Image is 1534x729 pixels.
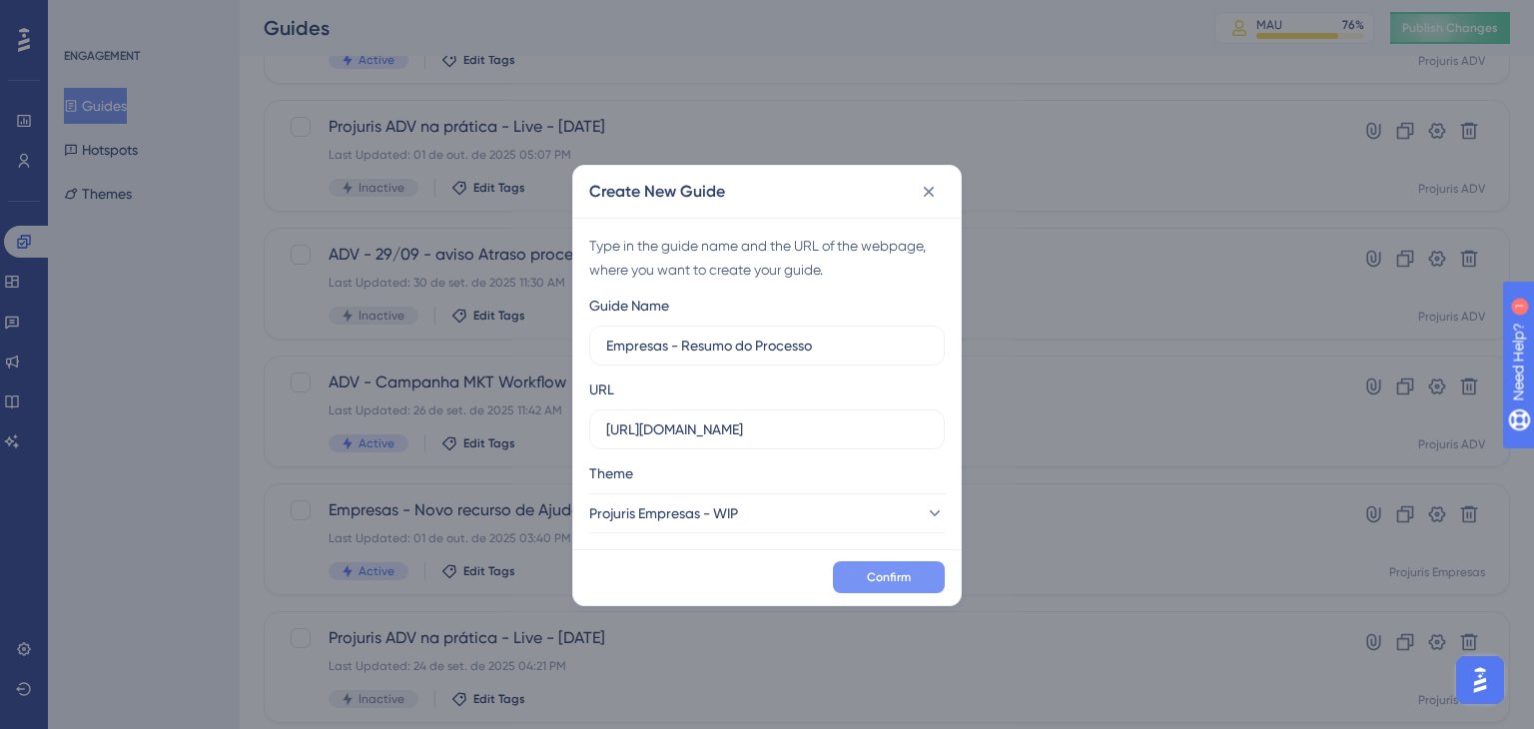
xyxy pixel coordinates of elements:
[589,180,725,204] h2: Create New Guide
[1450,650,1510,710] iframe: UserGuiding AI Assistant Launcher
[589,501,738,525] span: Projuris Empresas - WIP
[589,294,669,318] div: Guide Name
[139,10,145,26] div: 1
[606,335,928,357] input: How to Create
[589,377,614,401] div: URL
[47,5,125,29] span: Need Help?
[589,234,945,282] div: Type in the guide name and the URL of the webpage, where you want to create your guide.
[606,418,928,440] input: https://www.example.com
[589,461,633,485] span: Theme
[867,569,911,585] span: Confirm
